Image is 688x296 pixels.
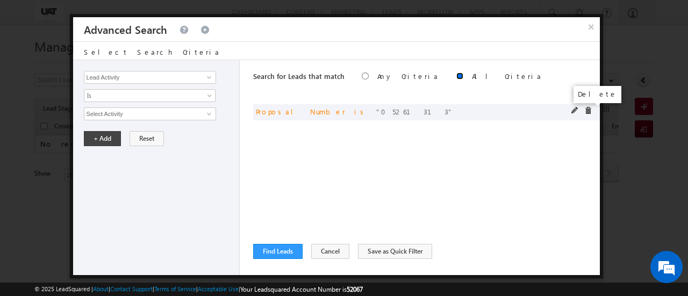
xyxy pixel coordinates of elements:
[84,89,216,102] a: Is
[56,56,181,70] div: Chat with us now
[201,109,214,119] a: Show All Items
[253,71,345,81] span: Search for Leads that match
[574,86,621,103] div: Delete
[253,244,303,259] button: Find Leads
[93,285,109,292] a: About
[347,285,363,293] span: 52067
[84,131,121,146] button: + Add
[154,285,196,292] a: Terms of Service
[240,285,363,293] span: Your Leadsquared Account Number is
[376,107,453,116] span: 05261313
[377,71,439,81] label: Any Criteria
[18,56,45,70] img: d_60004797649_company_0_60004797649
[34,284,363,294] span: © 2025 LeadSquared | | | | |
[84,17,167,41] h3: Advanced Search
[14,99,196,218] textarea: Type your message and hit 'Enter'
[84,91,201,100] span: Is
[110,285,153,292] a: Contact Support
[198,285,239,292] a: Acceptable Use
[583,17,600,36] button: ×
[358,244,432,259] button: Save as Quick Filter
[176,5,202,31] div: Minimize live chat window
[256,107,346,116] span: Proposal Number
[84,47,220,56] span: Select Search Criteria
[146,226,195,241] em: Start Chat
[201,72,214,83] a: Show All Items
[472,71,542,81] label: All Criteria
[311,244,349,259] button: Cancel
[130,131,164,146] button: Reset
[354,107,368,116] span: is
[84,71,216,84] input: Type to Search
[84,107,216,120] input: Type to Search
